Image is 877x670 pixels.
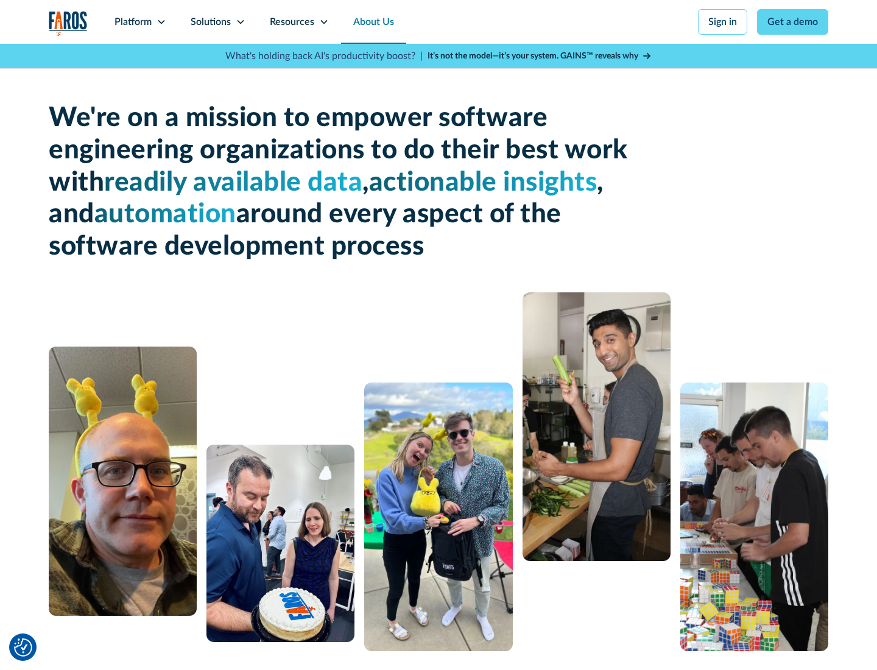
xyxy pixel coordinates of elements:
[49,347,197,616] img: A man with glasses and a bald head wearing a yellow bunny headband.
[523,292,671,561] img: man cooking with celery
[49,11,88,36] img: Logo of the analytics and reporting company Faros.
[680,383,828,651] img: 5 people constructing a puzzle from Rubik's cubes
[698,9,747,35] a: Sign in
[14,638,32,657] button: Cookie Settings
[225,49,423,63] p: What's holding back AI's productivity boost? |
[428,50,652,63] a: It’s not the model—it’s your system. GAINS™ reveals why
[364,383,512,651] img: A man and a woman standing next to each other.
[428,52,638,60] strong: It’s not the model—it’s your system. GAINS™ reveals why
[49,11,88,36] a: home
[94,201,236,228] span: automation
[104,169,362,196] span: readily available data
[14,638,32,657] img: Revisit consent button
[757,9,828,35] a: Get a demo
[270,15,314,29] div: Resources
[114,15,152,29] div: Platform
[49,102,633,263] h1: We're on a mission to empower software engineering organizations to do their best work with , , a...
[369,169,597,196] span: actionable insights
[191,15,231,29] div: Solutions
